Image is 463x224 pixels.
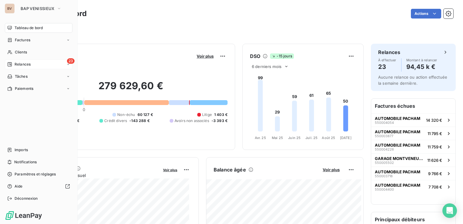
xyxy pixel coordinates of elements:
span: AUTOMOBILE PACHAM [375,129,420,134]
span: 11 626 € [427,158,442,163]
span: Factures [15,37,30,43]
h6: DSO [250,53,260,60]
span: Déconnexion [15,196,38,201]
span: 550005502 [375,161,394,165]
span: Tâches [15,74,28,79]
span: Crédit divers [104,118,127,124]
span: GARAGE MONTVENEUR EUROREPAR [375,156,425,161]
span: Relances [15,62,31,67]
span: Imports [15,147,28,153]
span: 0 [83,107,85,112]
span: 550003877 [375,134,393,138]
span: Voir plus [197,54,214,59]
button: Actions [411,9,441,19]
span: 14 320 € [426,118,442,123]
span: 23 [67,58,75,64]
span: 550004054 [375,121,394,124]
span: 550004400 [375,188,394,191]
button: Voir plus [161,167,179,172]
span: Non-échu [117,112,135,117]
h6: Balance âgée [214,166,246,173]
span: 11 759 € [428,144,442,149]
h4: 23 [378,62,396,72]
span: 550003718 [375,174,393,178]
a: Aide [5,182,72,191]
span: AUTOMOBILE PACHAM [375,169,420,174]
span: AUTOMOBILE PACHAM [375,143,420,148]
div: Open Intercom Messenger [442,203,457,218]
tspan: Juin 25 [288,136,301,140]
span: -143 288 € [129,118,150,124]
span: Clients [15,49,27,55]
span: Voir plus [163,168,177,172]
tspan: Avr. 25 [255,136,266,140]
tspan: Mai 25 [272,136,283,140]
span: Aucune relance ou action effectuée la semaine dernière. [378,75,447,86]
span: Montant à relancer [406,58,437,62]
span: 1 403 € [214,112,228,117]
h6: Relances [378,49,400,56]
span: -15 jours [270,53,294,59]
span: -3 393 € [212,118,228,124]
tspan: Juil. 25 [305,136,318,140]
span: AUTOMOBILE PACHAM [375,183,420,188]
span: Paramètres et réglages [15,171,56,177]
span: Voir plus [323,167,340,172]
span: BAP VENISSIEUX [21,6,54,11]
tspan: Août 25 [322,136,335,140]
span: AUTOMOBILE PACHAM [375,116,420,121]
span: Paiements [15,86,33,91]
button: GARAGE MONTVENEUR EUROREPAR55000550211 626 € [371,153,455,167]
span: 11 795 € [428,131,442,136]
span: 9 766 € [428,171,442,176]
h2: 279 629,60 € [34,80,228,98]
span: Tableau de bord [15,25,43,31]
button: AUTOMOBILE PACHAM55000405414 320 € [371,113,455,127]
button: AUTOMOBILE PACHAM5500037189 766 € [371,167,455,180]
span: Aide [15,184,23,189]
span: Avoirs non associés [175,118,209,124]
h6: Factures échues [371,99,455,113]
button: Voir plus [195,53,215,59]
span: Notifications [14,159,37,165]
img: Logo LeanPay [5,211,42,220]
span: Litige [202,112,212,117]
span: 550004226 [375,148,394,151]
button: AUTOMOBILE PACHAM55000422611 759 € [371,140,455,153]
tspan: [DATE] [340,136,351,140]
button: AUTOMOBILE PACHAM55000387711 795 € [371,127,455,140]
span: À effectuer [378,58,396,62]
button: AUTOMOBILE PACHAM5500044007 708 € [371,180,455,193]
span: 7 708 € [428,185,442,189]
span: 6 derniers mois [252,64,281,69]
div: BV [5,4,15,13]
h4: 94,45 k € [406,62,437,72]
span: Chiffre d'affaires mensuel [34,172,159,178]
button: Voir plus [321,167,341,172]
span: 60 127 € [138,112,153,117]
